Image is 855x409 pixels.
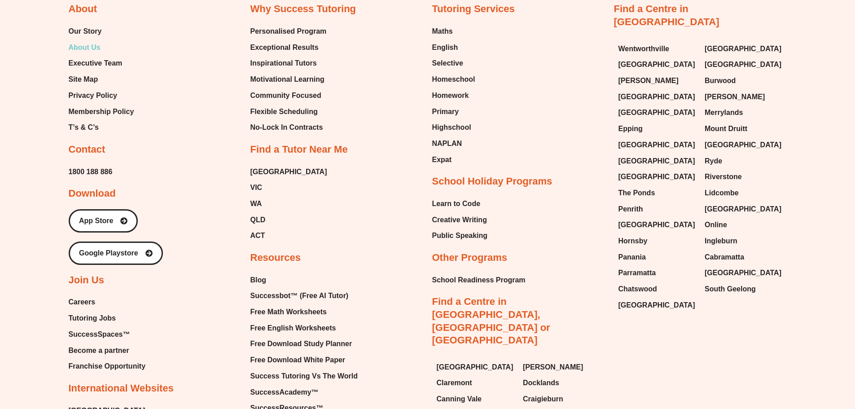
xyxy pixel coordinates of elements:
a: Our Story [69,25,134,38]
a: Tutoring Jobs [69,312,146,325]
a: [PERSON_NAME] [618,74,696,88]
a: [GEOGRAPHIC_DATA] [250,165,327,179]
a: [GEOGRAPHIC_DATA] [705,202,782,216]
h2: Join Us [69,274,104,287]
span: [PERSON_NAME] [523,361,583,374]
a: QLD [250,213,327,227]
span: ACT [250,229,265,242]
a: Free Math Worksheets [250,305,358,319]
a: Riverstone [705,170,782,184]
span: Epping [618,122,643,136]
a: WA [250,197,327,211]
span: Motivational Learning [250,73,324,86]
a: Find a Centre in [GEOGRAPHIC_DATA] [614,3,719,27]
a: South Geelong [705,282,782,296]
a: [GEOGRAPHIC_DATA] [618,170,696,184]
h2: Download [69,187,116,200]
span: QLD [250,213,266,227]
span: Site Map [69,73,98,86]
a: Ingleburn [705,234,782,248]
span: Claremont [437,376,472,390]
h2: Find a Tutor Near Me [250,143,348,156]
span: Selective [432,57,463,70]
span: Highschool [432,121,471,134]
h2: Resources [250,251,301,264]
a: Franchise Opportunity [69,360,146,373]
span: Homework [432,89,469,102]
a: Primary [432,105,475,119]
span: Merrylands [705,106,743,119]
a: Google Playstore [69,242,163,265]
a: Free Download White Paper [250,353,358,367]
span: Chatswood [618,282,657,296]
span: Parramatta [618,266,656,280]
a: 1800 188 886 [69,165,113,179]
span: Cabramatta [705,251,744,264]
a: Free English Worksheets [250,321,358,335]
span: Craigieburn [523,392,563,406]
span: No-Lock In Contracts [250,121,323,134]
span: Our Story [69,25,102,38]
a: Find a Centre in [GEOGRAPHIC_DATA], [GEOGRAPHIC_DATA] or [GEOGRAPHIC_DATA] [432,296,550,346]
a: Epping [618,122,696,136]
span: Free Math Worksheets [250,305,327,319]
span: [GEOGRAPHIC_DATA] [618,58,695,71]
span: Canning Vale [437,392,482,406]
a: Cabramatta [705,251,782,264]
span: Ryde [705,154,722,168]
span: [GEOGRAPHIC_DATA] [705,42,781,56]
a: [GEOGRAPHIC_DATA] [618,90,696,104]
a: Careers [69,295,146,309]
span: [GEOGRAPHIC_DATA] [618,154,695,168]
span: Executive Team [69,57,123,70]
a: Blog [250,273,358,287]
span: Inspirational Tutors [250,57,317,70]
iframe: Chat Widget [706,308,855,409]
h2: International Websites [69,382,174,395]
span: The Ponds [618,186,655,200]
a: [GEOGRAPHIC_DATA] [705,138,782,152]
a: Membership Policy [69,105,134,119]
span: WA [250,197,262,211]
a: [GEOGRAPHIC_DATA] [618,106,696,119]
a: Penrith [618,202,696,216]
a: Success Tutoring Vs The World [250,369,358,383]
span: Free Download White Paper [250,353,346,367]
a: Privacy Policy [69,89,134,102]
a: [PERSON_NAME] [523,361,601,374]
a: Public Speaking [432,229,488,242]
span: Personalised Program [250,25,327,38]
a: NAPLAN [432,137,475,150]
a: Panania [618,251,696,264]
span: Homeschool [432,73,475,86]
span: South Geelong [705,282,756,296]
a: Flexible Scheduling [250,105,327,119]
a: Exceptional Results [250,41,327,54]
h2: Tutoring Services [432,3,515,16]
span: Blog [250,273,267,287]
span: Flexible Scheduling [250,105,318,119]
a: Maths [432,25,475,38]
a: Inspirational Tutors [250,57,327,70]
a: Executive Team [69,57,134,70]
a: Become a partner [69,344,146,357]
span: Community Focused [250,89,321,102]
h2: Other Programs [432,251,508,264]
a: Chatswood [618,282,696,296]
a: [GEOGRAPHIC_DATA] [705,42,782,56]
a: Parramatta [618,266,696,280]
a: Creative Writing [432,213,488,227]
span: [PERSON_NAME] [705,90,765,104]
span: T’s & C’s [69,121,99,134]
span: SuccessSpaces™ [69,328,130,341]
span: [GEOGRAPHIC_DATA] [437,361,513,374]
span: Primary [432,105,459,119]
span: Become a partner [69,344,129,357]
span: Burwood [705,74,736,88]
a: ACT [250,229,327,242]
a: Merrylands [705,106,782,119]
